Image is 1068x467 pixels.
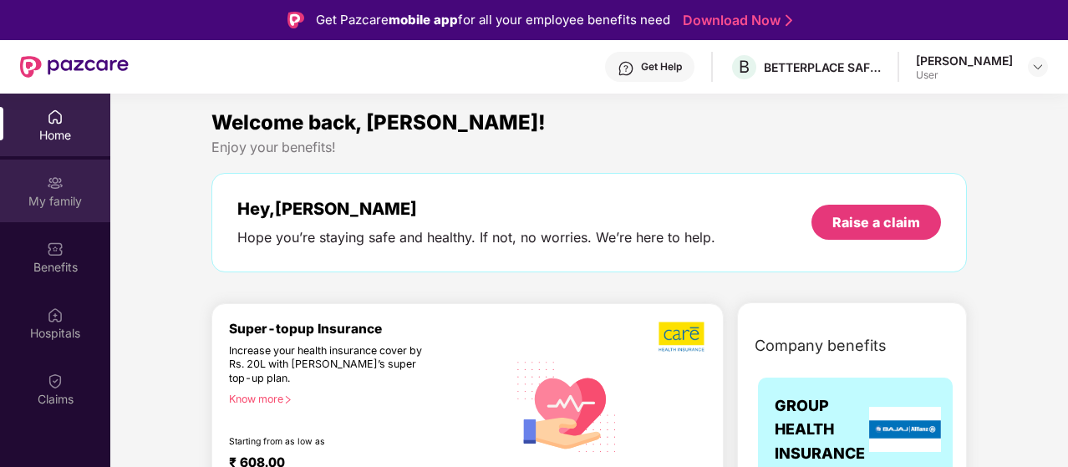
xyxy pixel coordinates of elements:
[739,57,750,77] span: B
[869,407,941,452] img: insurerLogo
[755,334,887,358] span: Company benefits
[283,395,292,404] span: right
[237,199,715,219] div: Hey, [PERSON_NAME]
[641,60,682,74] div: Get Help
[47,307,64,323] img: svg+xml;base64,PHN2ZyBpZD0iSG9zcGl0YWxzIiB4bWxucz0iaHR0cDovL3d3dy53My5vcmcvMjAwMC9zdmciIHdpZHRoPS...
[47,109,64,125] img: svg+xml;base64,PHN2ZyBpZD0iSG9tZSIgeG1sbnM9Imh0dHA6Ly93d3cudzMub3JnLzIwMDAvc3ZnIiB3aWR0aD0iMjAiIG...
[775,394,865,465] span: GROUP HEALTH INSURANCE
[237,229,715,246] div: Hope you’re staying safe and healthy. If not, no worries. We’re here to help.
[316,10,670,30] div: Get Pazcare for all your employee benefits need
[764,59,881,75] div: BETTERPLACE SAFETY SOLUTIONS PRIVATE LIMITED
[229,344,435,386] div: Increase your health insurance cover by Rs. 20L with [PERSON_NAME]’s super top-up plan.
[229,393,497,404] div: Know more
[618,60,634,77] img: svg+xml;base64,PHN2ZyBpZD0iSGVscC0zMngzMiIgeG1sbnM9Imh0dHA6Ly93d3cudzMub3JnLzIwMDAvc3ZnIiB3aWR0aD...
[916,53,1013,69] div: [PERSON_NAME]
[211,139,967,156] div: Enjoy your benefits!
[47,175,64,191] img: svg+xml;base64,PHN2ZyB3aWR0aD0iMjAiIGhlaWdodD0iMjAiIHZpZXdCb3g9IjAgMCAyMCAyMCIgZmlsbD0ibm9uZSIgeG...
[659,321,706,353] img: b5dec4f62d2307b9de63beb79f102df3.png
[211,110,546,135] span: Welcome back, [PERSON_NAME]!
[832,213,920,231] div: Raise a claim
[683,12,787,29] a: Download Now
[20,56,129,78] img: New Pazcare Logo
[47,241,64,257] img: svg+xml;base64,PHN2ZyBpZD0iQmVuZWZpdHMiIHhtbG5zPSJodHRwOi8vd3d3LnczLm9yZy8yMDAwL3N2ZyIgd2lkdGg9Ij...
[287,12,304,28] img: Logo
[916,69,1013,82] div: User
[786,12,792,29] img: Stroke
[507,345,627,466] img: svg+xml;base64,PHN2ZyB4bWxucz0iaHR0cDovL3d3dy53My5vcmcvMjAwMC9zdmciIHhtbG5zOnhsaW5rPSJodHRwOi8vd3...
[389,12,458,28] strong: mobile app
[229,436,436,448] div: Starting from as low as
[47,373,64,389] img: svg+xml;base64,PHN2ZyBpZD0iQ2xhaW0iIHhtbG5zPSJodHRwOi8vd3d3LnczLm9yZy8yMDAwL3N2ZyIgd2lkdGg9IjIwIi...
[1031,60,1045,74] img: svg+xml;base64,PHN2ZyBpZD0iRHJvcGRvd24tMzJ4MzIiIHhtbG5zPSJodHRwOi8vd3d3LnczLm9yZy8yMDAwL3N2ZyIgd2...
[229,321,507,337] div: Super-topup Insurance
